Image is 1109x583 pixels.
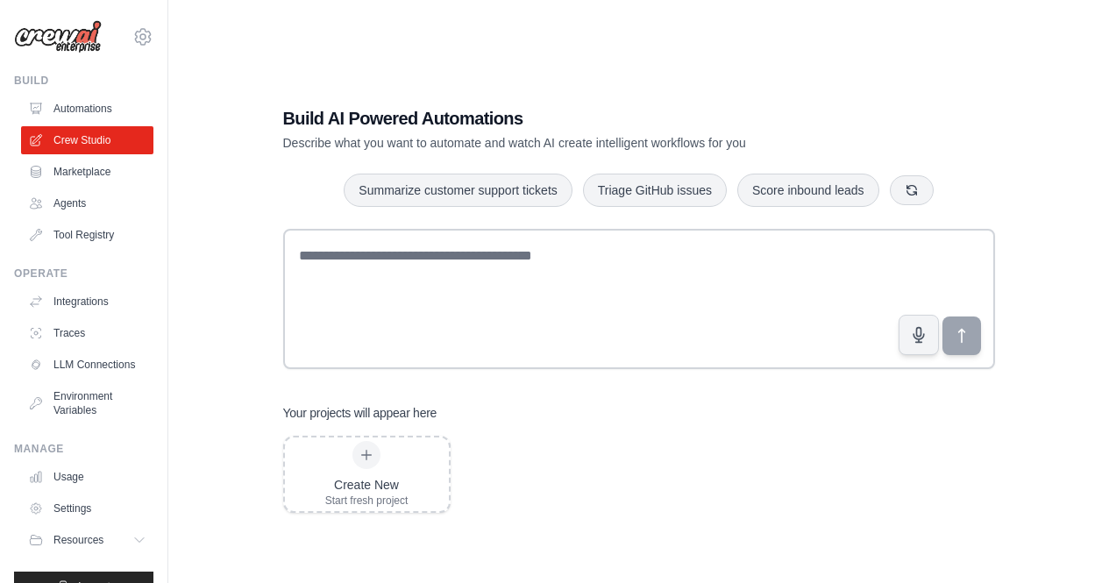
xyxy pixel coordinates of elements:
[21,526,153,554] button: Resources
[21,221,153,249] a: Tool Registry
[21,494,153,523] a: Settings
[21,95,153,123] a: Automations
[14,74,153,88] div: Build
[21,319,153,347] a: Traces
[583,174,727,207] button: Triage GitHub issues
[325,494,409,508] div: Start fresh project
[53,533,103,547] span: Resources
[283,134,872,152] p: Describe what you want to automate and watch AI create intelligent workflows for you
[890,175,934,205] button: Get new suggestions
[21,351,153,379] a: LLM Connections
[14,20,102,53] img: Logo
[14,442,153,456] div: Manage
[325,476,409,494] div: Create New
[21,158,153,186] a: Marketplace
[899,315,939,355] button: Click to speak your automation idea
[283,404,437,422] h3: Your projects will appear here
[344,174,572,207] button: Summarize customer support tickets
[21,288,153,316] a: Integrations
[21,463,153,491] a: Usage
[14,267,153,281] div: Operate
[283,106,872,131] h1: Build AI Powered Automations
[21,189,153,217] a: Agents
[737,174,879,207] button: Score inbound leads
[21,126,153,154] a: Crew Studio
[21,382,153,424] a: Environment Variables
